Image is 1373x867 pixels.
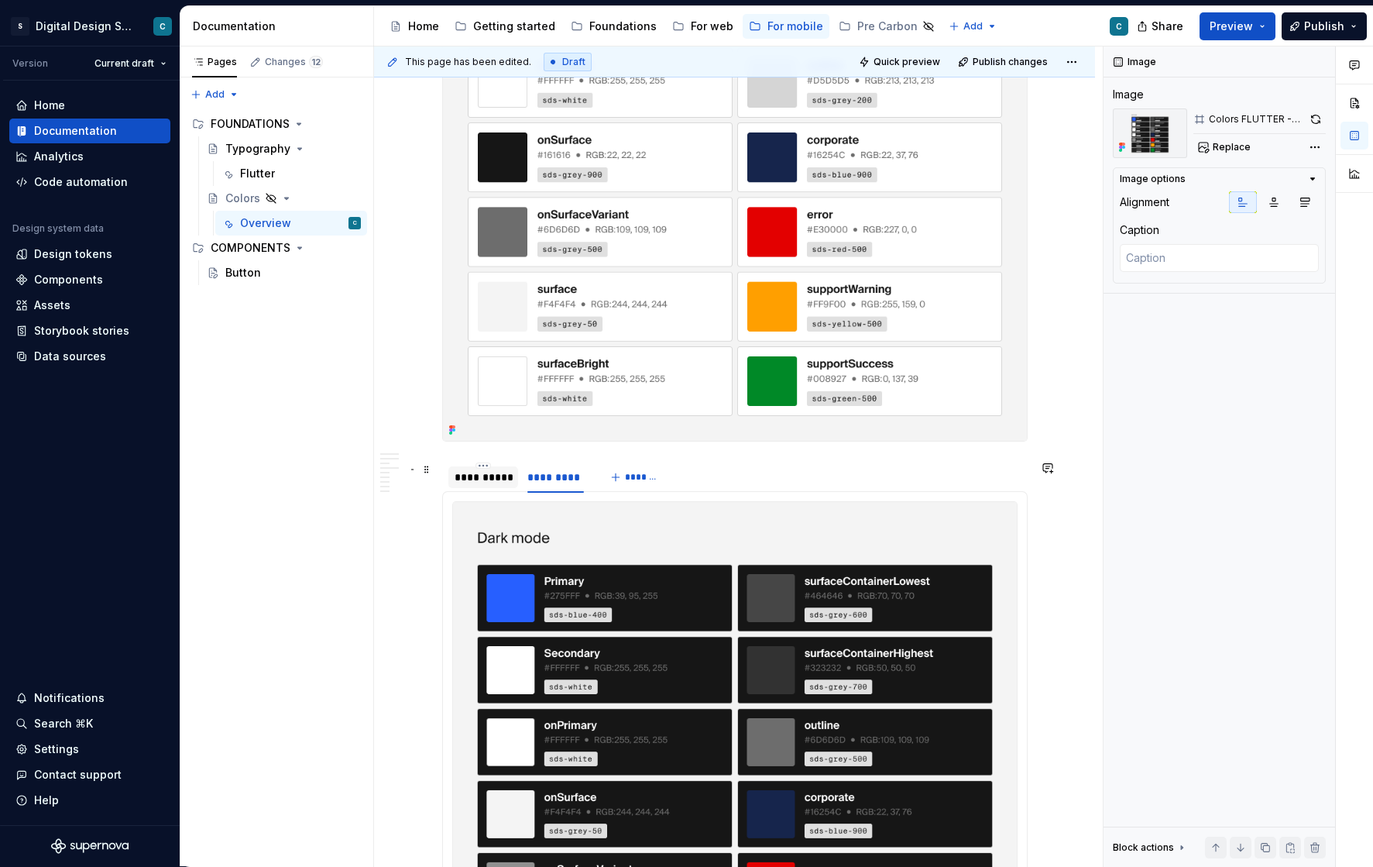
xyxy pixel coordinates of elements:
button: Share [1129,12,1193,40]
span: Add [963,20,983,33]
a: Analytics [9,144,170,169]
div: Home [408,19,439,34]
button: Preview [1200,12,1275,40]
img: 9e3aaee4-bb02-4180-b8f6-725fb0193080.png [1113,108,1187,158]
button: Add [944,15,1002,37]
span: Preview [1210,19,1253,34]
span: Share [1152,19,1183,34]
div: Button [225,265,261,280]
button: Current draft [88,53,173,74]
div: Search ⌘K [34,716,93,731]
div: Code automation [34,174,128,190]
a: Assets [9,293,170,318]
div: COMPONENTS [186,236,367,260]
span: Publish changes [973,56,1048,68]
div: S [11,17,29,36]
div: Help [34,793,59,808]
span: 12 [309,56,323,68]
div: Typography [225,141,290,157]
button: Add [186,84,244,105]
button: Quick preview [854,51,947,73]
a: OverviewC [215,211,367,236]
div: Documentation [193,19,367,34]
div: Block actions [1113,837,1188,858]
div: Assets [34,298,70,313]
div: Digital Design System [36,19,135,34]
span: Add [205,88,225,101]
button: Publish changes [953,51,1055,73]
div: Contact support [34,767,122,783]
a: Pre Carbon [832,14,941,39]
div: Documentation [34,123,117,139]
div: Data sources [34,349,106,364]
div: Colors FLUTTER - Dark [1209,113,1303,126]
div: Notifications [34,690,105,706]
span: This page has been edited. [405,56,531,68]
a: Colors [201,186,367,211]
div: FOUNDATIONS [211,116,290,132]
a: Typography [201,136,367,161]
button: Notifications [9,686,170,710]
div: Getting started [473,19,555,34]
div: Overview [240,215,291,231]
div: Pages [192,56,237,68]
a: Data sources [9,344,170,369]
div: Alignment [1120,194,1169,210]
button: Replace [1193,136,1258,158]
div: Analytics [34,149,84,164]
a: For mobile [743,14,829,39]
button: Publish [1282,12,1367,40]
a: Design tokens [9,242,170,267]
a: Home [383,14,445,39]
button: Contact support [9,762,170,787]
div: Caption [1120,222,1159,238]
a: Documentation [9,119,170,143]
div: Changes [265,56,323,68]
button: Image options [1120,173,1319,185]
a: Flutter [215,161,367,186]
div: COMPONENTS [211,240,290,256]
div: C [160,20,166,33]
span: Draft [562,56,585,68]
div: Flutter [240,166,275,181]
button: SDigital Design SystemC [3,9,177,43]
div: Design system data [12,222,104,235]
a: For web [666,14,740,39]
a: Storybook stories [9,318,170,343]
span: Replace [1213,141,1251,153]
div: Foundations [589,19,657,34]
svg: Supernova Logo [51,838,129,854]
div: Pre Carbon [857,19,918,34]
div: Image [1113,87,1144,102]
a: Foundations [565,14,663,39]
button: Help [9,788,170,813]
span: Publish [1304,19,1344,34]
div: FOUNDATIONS [186,112,367,136]
a: Getting started [448,14,561,39]
div: Components [34,272,103,287]
span: Quick preview [874,56,940,68]
div: Design tokens [34,246,112,262]
button: Search ⌘K [9,711,170,736]
div: Page tree [383,11,941,42]
div: Page tree [186,112,367,285]
div: For web [691,19,733,34]
div: Colors [225,191,260,206]
div: Settings [34,741,79,757]
div: Block actions [1113,841,1174,854]
div: Home [34,98,65,113]
div: Version [12,57,48,70]
div: C [353,215,357,231]
div: For mobile [767,19,823,34]
a: Home [9,93,170,118]
a: Settings [9,737,170,762]
div: Image options [1120,173,1186,185]
span: Current draft [94,57,154,70]
div: Storybook stories [34,323,129,339]
div: C [1116,20,1122,33]
a: Code automation [9,170,170,194]
a: Components [9,267,170,292]
a: Button [201,260,367,285]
